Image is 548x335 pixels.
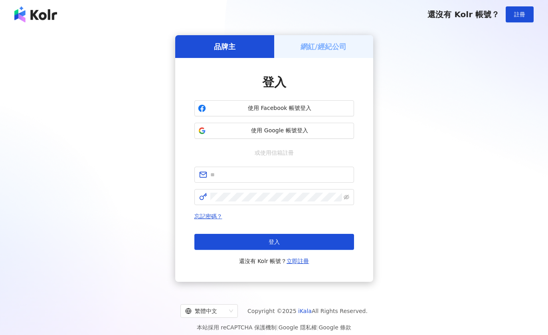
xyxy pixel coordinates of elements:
[239,256,309,266] span: 還沒有 Kolr 帳號？
[247,306,368,316] span: Copyright © 2025 All Rights Reserved.
[197,323,351,332] span: 本站採用 reCAPTCHA 保護機制
[194,123,354,139] button: 使用 Google 帳號登入
[14,6,57,22] img: logo
[317,324,319,331] span: |
[262,75,286,89] span: 登入
[249,148,299,157] span: 或使用信箱註冊
[287,258,309,264] a: 立即註冊
[269,239,280,245] span: 登入
[209,127,350,135] span: 使用 Google 帳號登入
[194,213,222,219] a: 忘記密碼？
[279,324,317,331] a: Google 隱私權
[298,308,312,314] a: iKala
[301,42,346,52] h5: 網紅/經紀公司
[506,6,534,22] button: 註冊
[185,305,226,317] div: 繁體中文
[214,42,235,52] h5: 品牌主
[209,104,350,112] span: 使用 Facebook 帳號登入
[427,10,499,19] span: 還沒有 Kolr 帳號？
[194,234,354,250] button: 登入
[319,324,351,331] a: Google 條款
[344,194,349,200] span: eye-invisible
[194,100,354,116] button: 使用 Facebook 帳號登入
[514,11,525,18] span: 註冊
[277,324,279,331] span: |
